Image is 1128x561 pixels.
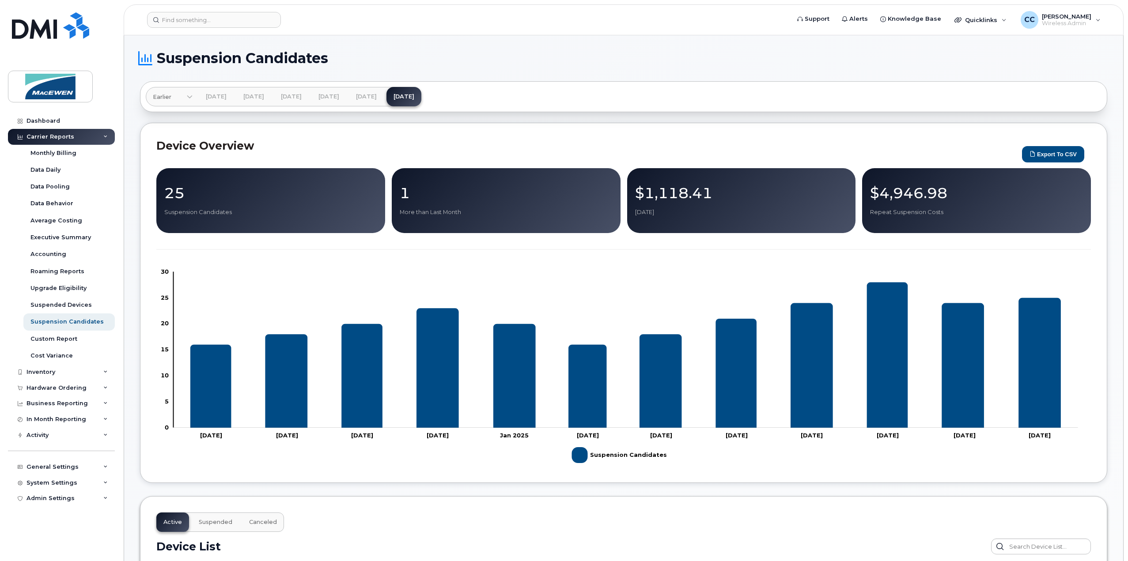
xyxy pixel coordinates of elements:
p: 25 [164,185,377,201]
input: Search Device List... [991,538,1091,554]
tspan: 5 [165,398,169,405]
tspan: Jan 2025 [500,432,529,439]
g: Suspension Candidates [572,444,667,467]
tspan: [DATE] [200,432,222,439]
span: Canceled [249,519,277,526]
tspan: 0 [165,424,169,431]
tspan: 20 [161,320,169,327]
p: $4,946.98 [870,185,1083,201]
tspan: [DATE] [726,432,748,439]
g: Legend [572,444,667,467]
h2: Device List [156,540,221,553]
tspan: [DATE] [351,432,373,439]
a: [DATE] [349,87,384,106]
p: $1,118.41 [635,185,848,201]
tspan: [DATE] [801,432,823,439]
a: [DATE] [236,87,271,106]
tspan: [DATE] [577,432,599,439]
tspan: [DATE] [427,432,449,439]
a: [DATE] [311,87,346,106]
tspan: [DATE] [954,432,976,439]
span: Suspended [199,519,232,526]
p: 1 [400,185,613,201]
tspan: [DATE] [1029,432,1051,439]
span: Suspension Candidates [157,52,328,65]
tspan: [DATE] [650,432,672,439]
g: Suspension Candidates [190,282,1061,428]
h2: Device Overview [156,139,1018,152]
p: More than Last Month [400,208,613,216]
a: Earlier [146,87,193,106]
tspan: 30 [161,268,169,275]
tspan: [DATE] [877,432,899,439]
tspan: 15 [161,346,169,353]
tspan: [DATE] [276,432,298,439]
g: Chart [161,268,1078,467]
a: [DATE] [274,87,309,106]
tspan: 25 [161,294,169,301]
a: [DATE] [199,87,234,106]
p: Suspension Candidates [164,208,377,216]
button: Export to CSV [1022,146,1084,162]
p: Repeat Suspension Costs [870,208,1083,216]
a: [DATE] [386,87,421,106]
span: Earlier [153,93,171,101]
tspan: 10 [161,372,169,379]
p: [DATE] [635,208,848,216]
